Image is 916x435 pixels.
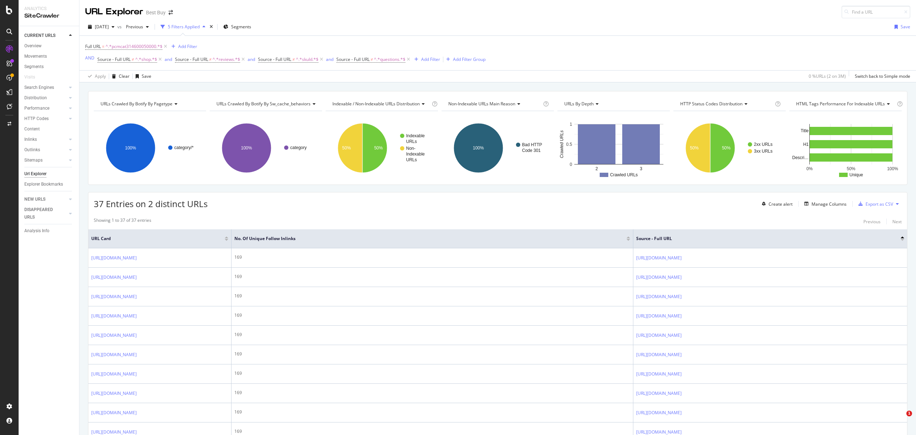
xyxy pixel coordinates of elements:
[374,54,405,64] span: ^.*questions.*$
[248,56,255,62] div: and
[421,56,440,62] div: Add Filter
[210,117,321,179] svg: A chart.
[208,23,214,30] div: times
[132,56,134,62] span: ≠
[326,56,333,63] button: and
[564,101,594,107] span: URLs by Depth
[566,142,572,147] text: 0.5
[636,274,682,281] a: [URL][DOMAIN_NAME]
[91,274,137,281] a: [URL][DOMAIN_NAME]
[158,21,208,33] button: 5 Filters Applied
[809,73,846,79] div: 0 % URLs ( 2 on 3M )
[94,198,208,210] span: 37 Entries on 2 distinct URLs
[91,351,137,358] a: [URL][DOMAIN_NAME]
[24,157,43,164] div: Sitemaps
[754,142,773,147] text: 2xx URLs
[24,227,49,235] div: Analysis Info
[234,370,630,377] div: 169
[102,43,104,49] span: =
[849,172,863,177] text: Unique
[146,9,166,16] div: Best Buy
[863,219,881,225] div: Previous
[95,24,109,30] span: 2025 Sep. 2nd
[234,273,630,280] div: 169
[371,56,373,62] span: ≠
[610,172,638,177] text: Crawled URLs
[792,155,809,160] text: Descri…
[97,56,131,62] span: Source - Full URL
[801,200,847,208] button: Manage Columns
[332,101,420,107] span: Indexable / Non-Indexable URLs distribution
[559,130,564,158] text: Crawled URLs
[24,53,47,60] div: Movements
[812,201,847,207] div: Manage Columns
[789,117,901,179] svg: A chart.
[165,56,172,62] div: and
[123,24,143,30] span: Previous
[595,166,598,171] text: 2
[119,73,130,79] div: Clear
[234,331,630,338] div: 169
[680,101,742,107] span: HTTP Status Codes Distribution
[24,227,74,235] a: Analysis Info
[563,98,663,110] h4: URLs by Depth
[178,43,197,49] div: Add Filter
[636,312,682,320] a: [URL][DOMAIN_NAME]
[24,42,74,50] a: Overview
[24,125,40,133] div: Content
[106,42,162,52] span: ^.*pcmcat314600050000.*$
[801,128,809,133] text: Title
[807,166,813,171] text: 0%
[863,217,881,226] button: Previous
[842,6,910,18] input: Find a URL
[636,235,890,242] span: Source - Full URL
[165,56,172,63] button: and
[24,146,67,154] a: Outlinks
[234,235,616,242] span: No. of Unique Follow Inlinks
[85,55,94,61] div: AND
[99,98,200,110] h4: URLs Crawled By Botify By pagetype
[24,136,67,143] a: Inlinks
[85,71,106,82] button: Apply
[125,145,136,150] text: 100%
[91,235,223,242] span: URL Card
[85,21,117,33] button: [DATE]
[636,390,682,397] a: [URL][DOMAIN_NAME]
[522,142,542,147] text: Bad HTTP
[24,181,74,188] a: Explorer Bookmarks
[234,254,630,260] div: 169
[673,117,785,179] svg: A chart.
[24,73,42,81] a: Visits
[296,54,318,64] span: ^.*skuId.*$
[442,117,553,179] div: A chart.
[406,139,417,144] text: URLs
[24,115,67,123] a: HTTP Codes
[722,145,731,150] text: 50%
[24,146,40,154] div: Outlinks
[24,105,49,112] div: Performance
[855,73,910,79] div: Switch back to Simple mode
[95,73,106,79] div: Apply
[175,56,208,62] span: Source - Full URL
[142,73,151,79] div: Save
[796,101,885,107] span: HTML Tags Performance for Indexable URLs
[754,149,773,154] text: 3xx URLs
[24,84,54,91] div: Search Engines
[679,98,774,110] h4: HTTP Status Codes Distribution
[892,21,910,33] button: Save
[209,56,212,62] span: ≠
[326,117,437,179] svg: A chart.
[234,389,630,396] div: 169
[636,293,682,300] a: [URL][DOMAIN_NAME]
[24,157,67,164] a: Sitemaps
[94,117,205,179] svg: A chart.
[690,145,698,150] text: 50%
[234,312,630,319] div: 169
[769,201,793,207] div: Create alert
[24,196,45,203] div: NEW URLS
[94,217,151,226] div: Showing 1 to 37 of 37 entries
[168,24,200,30] div: 5 Filters Applied
[636,254,682,262] a: [URL][DOMAIN_NAME]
